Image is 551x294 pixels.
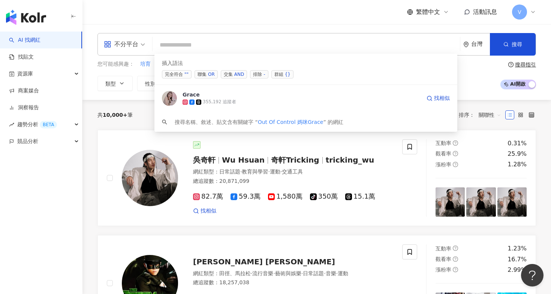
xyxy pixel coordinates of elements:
[436,151,451,157] span: 觀看率
[97,130,536,226] a: KOL Avatar吳奇軒Wu Hsuan奇軒Trickingtricking_wu網紅類型：日常話題·教育與學習·運動·交通工具總追蹤數：20,871,09982.7萬59.3萬1,580萬3...
[453,151,458,156] span: question-circle
[515,62,536,68] div: 搜尋指引
[184,60,221,68] span: 手工柑橘精油皂
[436,246,451,252] span: 互動率
[231,193,261,201] span: 59.3萬
[459,109,505,121] div: 排序：
[227,60,271,68] button: [PERSON_NAME]
[193,207,216,215] a: 找相似
[436,187,465,217] img: post-image
[282,169,303,175] span: 交通工具
[240,169,242,175] span: ·
[490,33,536,56] button: 搜尋
[479,109,501,121] span: 關聯性
[40,121,57,128] div: BETA
[251,270,252,276] span: ·
[17,133,38,150] span: 競品分析
[104,41,111,48] span: appstore
[17,65,33,82] span: 資源庫
[97,112,133,118] div: 共 筆
[275,270,301,276] span: 藝術與娛樂
[9,104,39,112] a: 洞察報告
[312,76,368,91] button: 合作費用預估
[275,81,290,87] span: 觀看率
[324,270,325,276] span: ·
[9,53,34,61] a: 找貼文
[193,155,216,164] span: 吳奇軒
[436,140,451,146] span: 互動率
[508,62,514,67] span: question-circle
[230,81,246,87] span: 互動率
[201,207,216,215] span: 找相似
[105,81,116,87] span: 類型
[326,155,374,164] span: tricking_wu
[453,162,458,167] span: question-circle
[273,270,275,276] span: ·
[184,60,222,68] button: 手工柑橘精油皂
[193,193,223,201] span: 82.7萬
[267,76,307,91] button: 觀看率
[453,140,458,146] span: question-circle
[416,8,440,16] span: 繁體中文
[320,81,351,87] span: 合作費用預估
[185,81,201,87] span: 追蹤數
[271,155,319,164] span: 奇軒Tricking
[9,36,40,44] a: searchAI 找網紅
[9,87,39,95] a: 商案媒合
[97,60,134,68] span: 您可能感興趣：
[473,8,497,15] span: 活動訊息
[193,257,335,266] span: [PERSON_NAME] [PERSON_NAME]
[270,169,280,175] span: 運動
[436,161,451,167] span: 漲粉率
[497,187,527,217] img: post-image
[228,60,271,68] span: [PERSON_NAME]
[193,168,393,176] div: 網紅類型 ：
[177,76,217,91] button: 追蹤數
[6,10,46,25] img: logo
[453,267,458,272] span: question-circle
[193,178,393,185] div: 總追蹤數 ： 20,871,099
[463,42,469,47] span: environment
[280,169,282,175] span: ·
[242,169,268,175] span: 教育與學習
[97,76,133,91] button: 類型
[345,193,375,201] span: 15.1萬
[219,270,251,276] span: 田徑、馬拉松
[268,193,302,201] span: 1,580萬
[219,169,240,175] span: 日常話題
[336,270,338,276] span: ·
[508,255,527,264] div: 16.7%
[512,41,522,47] span: 搜尋
[436,267,451,273] span: 漲粉率
[471,41,490,47] div: 台灣
[508,244,527,253] div: 1.23%
[301,270,303,276] span: ·
[193,270,393,277] div: 網紅類型 ：
[303,270,324,276] span: 日常話題
[104,38,138,50] div: 不分平台
[508,160,527,169] div: 1.28%
[222,155,265,164] span: Wu Hsuan
[518,8,521,16] span: V
[222,76,262,91] button: 互動率
[310,193,338,201] span: 350萬
[373,76,418,91] button: 更多篩選
[466,187,496,217] img: post-image
[140,60,151,68] button: 培育
[252,270,273,276] span: 流行音樂
[389,80,410,86] span: 更多篩選
[193,279,393,286] div: 總追蹤數 ： 18,257,038
[137,76,172,91] button: 性別
[103,112,127,118] span: 10,000+
[122,150,178,206] img: KOL Avatar
[268,169,270,175] span: ·
[436,256,451,262] span: 觀看率
[157,60,178,68] button: 讓子彈飛
[338,270,348,276] span: 運動
[17,116,57,133] span: 趨勢分析
[453,246,458,251] span: question-circle
[508,150,527,158] div: 25.9%
[508,139,527,148] div: 0.31%
[521,264,544,286] iframe: Help Scout Beacon - Open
